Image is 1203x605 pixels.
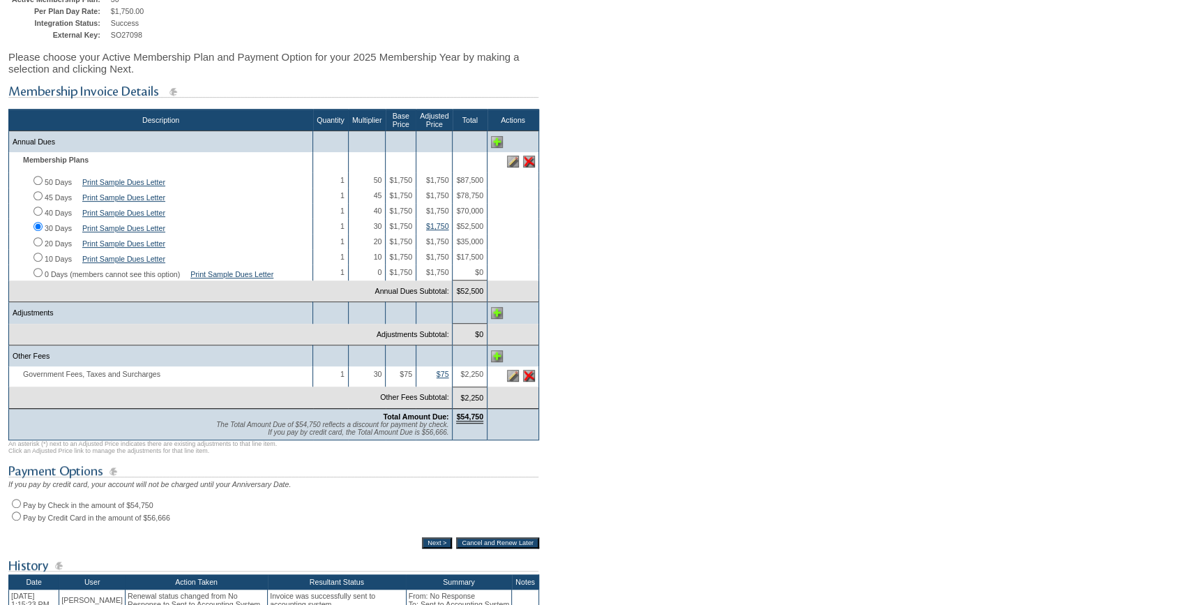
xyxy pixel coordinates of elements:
[9,408,453,440] td: Total Amount Due:
[523,370,535,382] img: Delete this line item
[456,176,483,184] span: $87,500
[456,191,483,200] span: $78,750
[340,176,345,184] span: 1
[456,237,483,246] span: $35,000
[416,110,452,131] th: Adjusted Price
[111,19,139,27] span: Success
[59,574,126,590] th: User
[340,268,345,276] span: 1
[340,191,345,200] span: 1
[12,19,107,27] td: Integration Status:
[340,370,345,378] span: 1
[45,178,72,186] label: 50 Days
[426,207,449,215] span: $1,750
[82,239,165,248] a: Print Sample Dues Letter
[374,191,382,200] span: 45
[9,345,313,367] td: Other Fees
[426,222,449,230] a: $1,750
[9,302,313,324] td: Adjustments
[460,370,483,378] span: $2,250
[111,31,142,39] span: SO27098
[512,574,539,590] th: Notes
[374,176,382,184] span: 50
[507,156,519,167] img: Edit this line item
[456,222,483,230] span: $52,500
[268,574,407,590] th: Resultant Status
[8,44,539,82] div: Please choose your Active Membership Plan and Payment Option for your 2025 Membership Year by mak...
[487,110,539,131] th: Actions
[389,268,412,276] span: $1,750
[23,501,153,509] label: Pay by Check in the amount of $54,750
[82,224,165,232] a: Print Sample Dues Letter
[523,156,535,167] img: Delete this line item
[491,136,503,148] img: Add Annual Dues line item
[453,387,487,408] td: $2,250
[348,110,386,131] th: Multiplier
[45,193,72,202] label: 45 Days
[456,253,483,261] span: $17,500
[9,281,453,302] td: Annual Dues Subtotal:
[507,370,519,382] img: Edit this line item
[426,237,449,246] span: $1,750
[475,268,483,276] span: $0
[386,110,416,131] th: Base Price
[456,412,483,424] span: $54,750
[8,463,538,480] img: subTtlPaymentOptions.gif
[374,237,382,246] span: 20
[23,514,170,522] label: Pay by Credit Card in the amount of $56,666
[9,574,59,590] th: Date
[456,537,539,548] input: Cancel and Renew Later
[45,270,180,278] label: 0 Days (members cannot see this option)
[8,557,538,574] img: subTtlHistory.gif
[8,83,538,100] img: subTtlMembershipInvoiceDetails.gif
[216,421,448,436] span: The Total Amount Due of $54,750 reflects a discount for payment by check. If you pay by credit ca...
[340,237,345,246] span: 1
[374,207,382,215] span: 40
[389,191,412,200] span: $1,750
[389,253,412,261] span: $1,750
[389,237,412,246] span: $1,750
[426,253,449,261] span: $1,750
[374,370,382,378] span: 30
[453,110,487,131] th: Total
[12,7,107,15] td: Per Plan Day Rate:
[374,222,382,230] span: 30
[82,193,165,202] a: Print Sample Dues Letter
[8,480,291,488] span: If you pay by credit card, your account will not be charged until your Anniversary Date.
[82,255,165,263] a: Print Sample Dues Letter
[111,7,144,15] span: $1,750.00
[374,253,382,261] span: 10
[8,440,277,454] span: An asterisk (*) next to an Adjusted Price indicates there are existing adjustments to that line i...
[389,222,412,230] span: $1,750
[453,324,487,345] td: $0
[491,307,503,319] img: Add Adjustments line item
[12,31,107,39] td: External Key:
[491,350,503,362] img: Add Other Fees line item
[45,255,72,263] label: 10 Days
[340,207,345,215] span: 1
[389,207,412,215] span: $1,750
[456,207,483,215] span: $70,000
[9,387,453,408] td: Other Fees Subtotal:
[313,110,349,131] th: Quantity
[426,176,449,184] span: $1,750
[389,176,412,184] span: $1,750
[190,270,273,278] a: Print Sample Dues Letter
[426,268,449,276] span: $1,750
[45,239,72,248] label: 20 Days
[406,574,512,590] th: Summary
[9,324,453,345] td: Adjustments Subtotal:
[23,156,89,164] b: Membership Plans
[82,178,165,186] a: Print Sample Dues Letter
[340,253,345,261] span: 1
[340,222,345,230] span: 1
[437,370,449,378] a: $75
[9,110,313,131] th: Description
[453,281,487,302] td: $52,500
[400,370,412,378] span: $75
[426,191,449,200] span: $1,750
[9,131,313,153] td: Annual Dues
[45,209,72,217] label: 40 Days
[13,370,167,378] span: Government Fees, Taxes and Surcharges
[45,224,72,232] label: 30 Days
